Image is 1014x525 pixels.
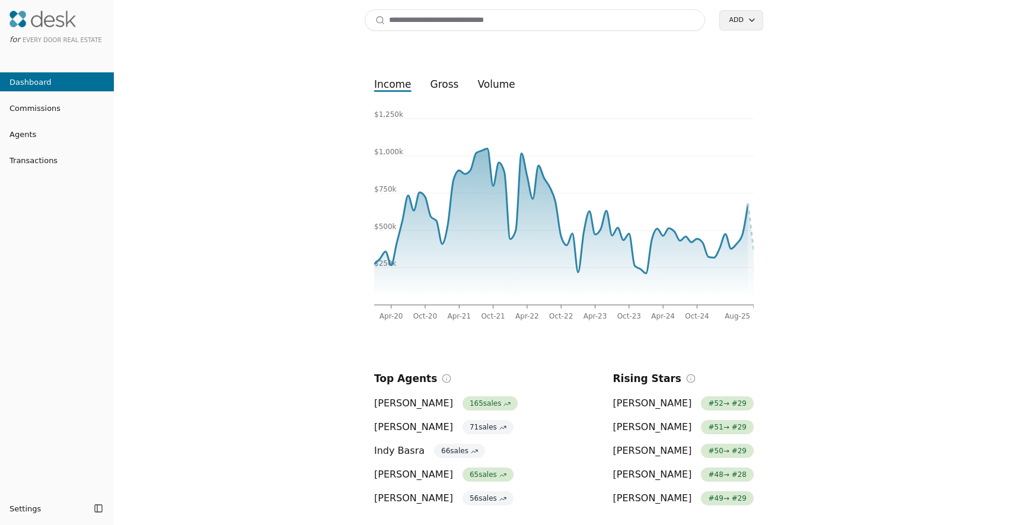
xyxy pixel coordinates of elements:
[374,222,397,231] tspan: $500k
[701,396,754,411] span: # 52 → # 29
[463,420,514,434] span: 71 sales
[701,491,754,505] span: # 49 → # 29
[374,259,397,268] tspan: $250k
[374,396,453,411] span: [PERSON_NAME]
[725,312,750,320] tspan: Aug-25
[374,148,403,156] tspan: $1,000k
[447,312,471,320] tspan: Apr-21
[549,312,573,320] tspan: Oct-22
[613,444,692,458] span: [PERSON_NAME]
[613,370,681,387] h2: Rising Stars
[9,502,41,515] span: Settings
[374,185,397,193] tspan: $750k
[374,467,453,482] span: [PERSON_NAME]
[374,420,453,434] span: [PERSON_NAME]
[701,420,754,434] span: # 51 → # 29
[468,74,524,95] button: volume
[9,11,76,27] img: Desk
[613,396,692,411] span: [PERSON_NAME]
[434,444,485,458] span: 66 sales
[481,312,505,320] tspan: Oct-21
[421,74,468,95] button: gross
[701,467,754,482] span: # 48 → # 28
[9,35,20,44] span: for
[374,110,403,119] tspan: $1,250k
[617,312,641,320] tspan: Oct-23
[463,467,514,482] span: 65 sales
[613,467,692,482] span: [PERSON_NAME]
[701,444,754,458] span: # 50 → # 29
[613,420,692,434] span: [PERSON_NAME]
[365,74,421,95] button: income
[515,312,539,320] tspan: Apr-22
[583,312,607,320] tspan: Apr-23
[374,444,425,458] span: Indy Basra
[685,312,709,320] tspan: Oct-24
[651,312,675,320] tspan: Apr-24
[719,10,763,30] button: Add
[23,37,102,43] span: Every Door Real Estate
[5,499,90,518] button: Settings
[613,491,692,505] span: [PERSON_NAME]
[463,491,514,505] span: 56 sales
[374,370,437,387] h2: Top Agents
[374,491,453,505] span: [PERSON_NAME]
[413,312,437,320] tspan: Oct-20
[380,312,403,320] tspan: Apr-20
[463,396,518,411] span: 165 sales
